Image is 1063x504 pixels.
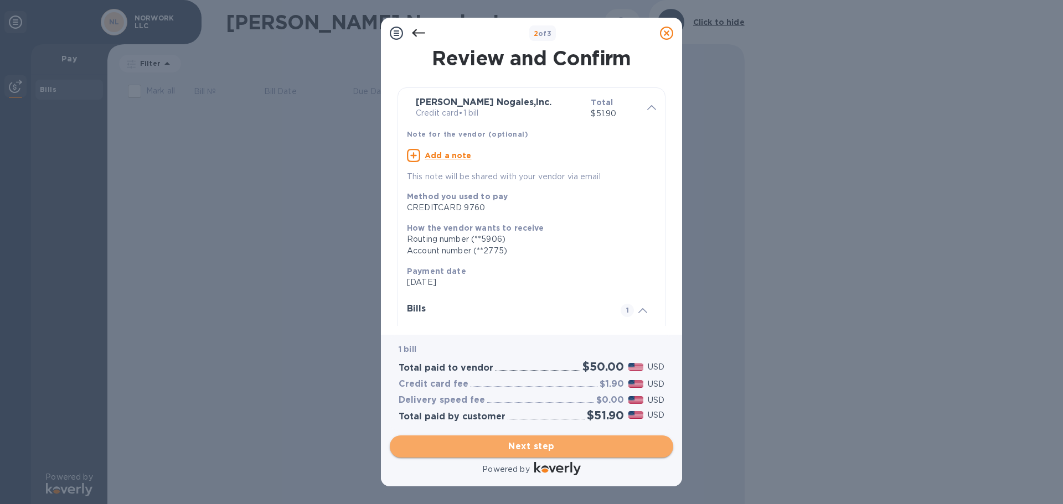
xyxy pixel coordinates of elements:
[534,462,581,475] img: Logo
[407,245,647,257] div: Account number (**2775)
[628,380,643,388] img: USD
[587,408,624,422] h2: $51.90
[534,29,552,38] b: of 3
[534,29,538,38] span: 2
[591,108,638,119] p: $51.90
[582,360,624,373] h2: $50.00
[407,277,647,288] p: [DATE]
[399,345,416,354] b: 1 bill
[407,130,528,138] b: Note for the vendor (optional)
[628,411,643,419] img: USD
[395,46,668,70] h1: Review and Confirm
[407,267,466,276] b: Payment date
[407,233,647,245] div: Routing number (**5906)
[648,378,664,390] p: USD
[425,151,472,160] u: Add a note
[600,379,624,389] h3: $1.90
[482,464,529,475] p: Powered by
[399,363,493,373] h3: Total paid to vendor
[399,379,468,389] h3: Credit card fee
[416,97,551,107] b: [PERSON_NAME] Nogales,Inc.
[399,440,664,453] span: Next step
[628,396,643,404] img: USD
[407,202,647,214] div: CREDITCARD 9760
[596,395,624,406] h3: $0.00
[648,361,664,373] p: USD
[591,98,613,107] b: Total
[407,224,544,232] b: How the vendor wants to receive
[390,435,673,458] button: Next step
[407,171,656,183] p: This note will be shared with your vendor via email
[648,394,664,406] p: USD
[407,97,656,183] div: [PERSON_NAME] Nogales,Inc.Credit card•1 billTotal$51.90Note for the vendor (optional)Add a noteTh...
[628,363,643,371] img: USD
[399,395,485,406] h3: Delivery speed fee
[648,409,664,421] p: USD
[416,107,582,119] p: Credit card • 1 bill
[407,192,508,201] b: Method you used to pay
[399,412,505,422] h3: Total paid by customer
[621,304,634,317] span: 1
[407,304,607,314] h3: Bills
